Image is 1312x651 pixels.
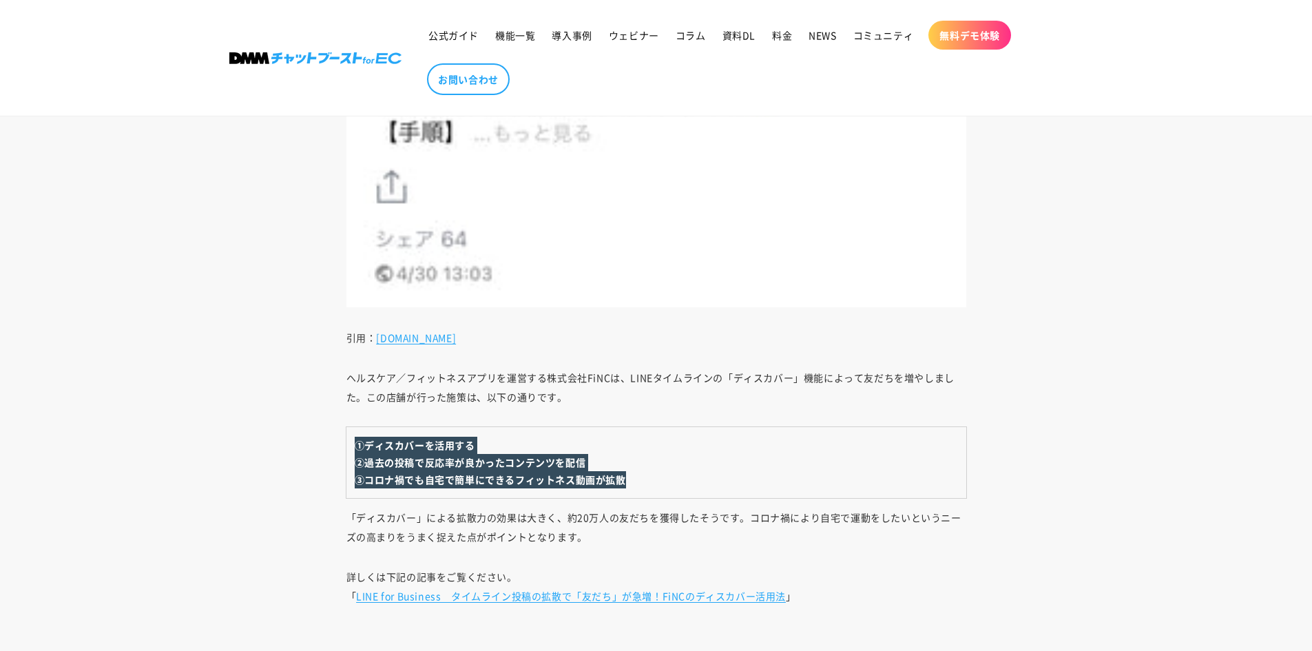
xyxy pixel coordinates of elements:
[772,29,792,41] span: 料金
[346,567,966,606] p: 詳しくは下記の記事をご覧ください。 「 」
[355,473,626,486] strong: ③コロナ禍でも自宅で簡単にできるフィットネス動画が拡散
[376,331,456,344] a: [DOMAIN_NAME]
[809,29,836,41] span: NEWS
[487,21,543,50] a: 機能一覧
[543,21,600,50] a: 導入事例
[427,63,510,95] a: お問い合わせ
[438,73,499,85] span: お問い合わせ
[676,29,706,41] span: コラム
[346,368,966,406] p: ヘルスケア／フィットネスアプリを運営する株式会社FiNCは、LINEタイムラインの「ディスカバー」機能によって友だちを増やしました。この店舗が行った施策は、以下の通りです。
[355,438,475,452] strong: ①ディスカバーを活用する
[609,29,659,41] span: ウェビナー
[764,21,800,50] a: 料金
[229,52,402,64] img: 株式会社DMM Boost
[601,21,667,50] a: ウェビナー
[420,21,487,50] a: 公式ガイド
[355,455,586,469] strong: ②過去の投稿で反応率が良かったコンテンツを配信
[845,21,922,50] a: コミュニティ
[667,21,714,50] a: コラム
[495,29,535,41] span: 機能一覧
[346,328,966,347] p: 引用：
[552,29,592,41] span: 導入事例
[722,29,756,41] span: 資料DL
[356,589,786,603] a: LINE for Business タイムライン投稿の拡散で「友だち」が急増！FiNCのディスカバー活用法
[800,21,844,50] a: NEWS
[928,21,1011,50] a: 無料デモ体験
[853,29,914,41] span: コミュニティ
[428,29,479,41] span: 公式ガイド
[346,508,966,546] p: 「ディスカバー」による拡散力の効果は大きく、約20万人の友だちを獲得したそうです。コロナ禍により自宅で運動をしたいというニーズの高まりをうまく捉えた点がポイントとなります。
[939,29,1000,41] span: 無料デモ体験
[714,21,764,50] a: 資料DL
